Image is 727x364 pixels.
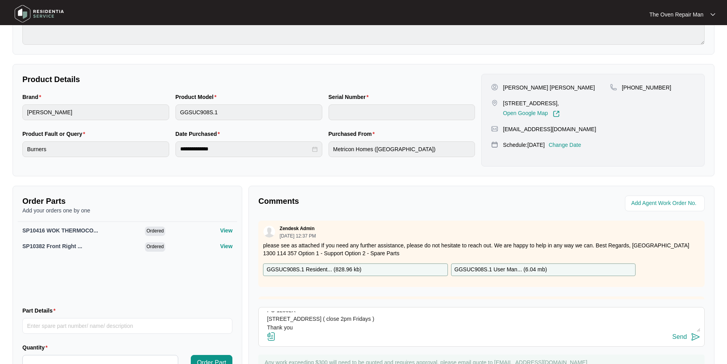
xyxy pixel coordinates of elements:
[553,110,560,117] img: Link-External
[263,311,700,332] textarea: PO 12552K [STREET_ADDRESS] ( close 2pm Fridays ) Thank you
[22,227,98,234] span: SP10416 WOK THERMOCO...
[22,104,169,120] input: Brand
[258,196,476,207] p: Comments
[22,207,232,214] p: Add your orders one by one
[491,125,498,132] img: map-pin
[22,318,232,334] input: Part Details
[503,84,595,91] p: [PERSON_NAME] [PERSON_NAME]
[672,332,700,342] button: Send
[22,130,88,138] label: Product Fault or Query
[622,84,671,91] p: [PHONE_NUMBER]
[711,13,715,16] img: dropdown arrow
[491,141,498,148] img: map-pin
[22,196,232,207] p: Order Parts
[329,104,475,120] input: Serial Number
[22,243,82,249] span: SP10382 Front Right ...
[220,227,233,234] p: View
[22,344,51,351] label: Quantity
[263,226,275,238] img: user.svg
[610,84,617,91] img: map-pin
[145,227,165,236] span: Ordered
[631,199,700,208] input: Add Agent Work Order No.
[672,333,687,340] div: Send
[12,2,67,26] img: residentia service logo
[220,242,233,250] p: View
[267,265,361,274] p: GGSUC908S.1 Resident... ( 828.96 kb )
[175,130,223,138] label: Date Purchased
[175,104,322,120] input: Product Model
[503,99,559,107] p: [STREET_ADDRESS],
[491,84,498,91] img: user-pin
[175,93,220,101] label: Product Model
[279,225,314,232] p: Zendesk Admin
[22,141,169,157] input: Product Fault or Query
[267,332,276,341] img: file-attachment-doc.svg
[455,265,547,274] p: GGSUC908S.1 User Man... ( 6.04 mb )
[279,234,316,238] p: [DATE] 12:37 PM
[491,99,498,106] img: map-pin
[22,74,475,85] p: Product Details
[691,332,700,342] img: send-icon.svg
[329,93,372,101] label: Serial Number
[22,93,44,101] label: Brand
[180,145,311,153] input: Date Purchased
[649,11,703,18] p: The Oven Repair Man
[549,141,581,149] p: Change Date
[22,307,59,315] label: Part Details
[329,130,378,138] label: Purchased From
[329,141,475,157] input: Purchased From
[503,110,559,117] a: Open Google Map
[263,241,700,257] p: please see as attached If you need any further assistance, please do not hesitate to reach out. W...
[503,141,544,149] p: Schedule: [DATE]
[145,242,165,252] span: Ordered
[503,125,596,133] p: [EMAIL_ADDRESS][DOMAIN_NAME]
